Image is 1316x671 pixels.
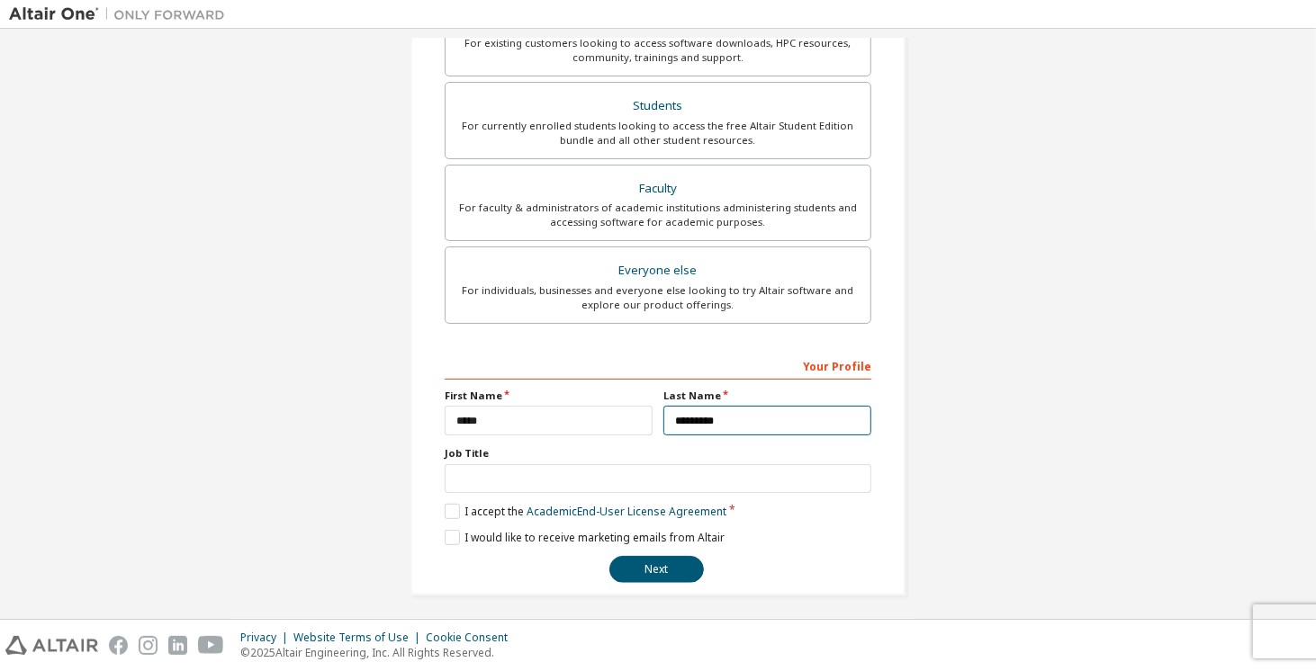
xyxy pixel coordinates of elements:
div: For existing customers looking to access software downloads, HPC resources, community, trainings ... [456,36,860,65]
button: Next [609,556,704,583]
div: Faculty [456,176,860,201]
div: For individuals, businesses and everyone else looking to try Altair software and explore our prod... [456,283,860,312]
img: youtube.svg [198,636,224,655]
div: Privacy [240,631,293,645]
img: linkedin.svg [168,636,187,655]
div: Website Terms of Use [293,631,426,645]
div: For currently enrolled students looking to access the free Altair Student Edition bundle and all ... [456,119,860,148]
a: Academic End-User License Agreement [527,504,726,519]
label: I would like to receive marketing emails from Altair [445,530,725,545]
img: Altair One [9,5,234,23]
label: Last Name [663,389,871,403]
img: altair_logo.svg [5,636,98,655]
div: Your Profile [445,351,871,380]
label: I accept the [445,504,726,519]
div: Students [456,94,860,119]
div: Cookie Consent [426,631,518,645]
div: Everyone else [456,258,860,283]
label: Job Title [445,446,871,461]
label: First Name [445,389,653,403]
img: facebook.svg [109,636,128,655]
div: For faculty & administrators of academic institutions administering students and accessing softwa... [456,201,860,229]
img: instagram.svg [139,636,158,655]
p: © 2025 Altair Engineering, Inc. All Rights Reserved. [240,645,518,660]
